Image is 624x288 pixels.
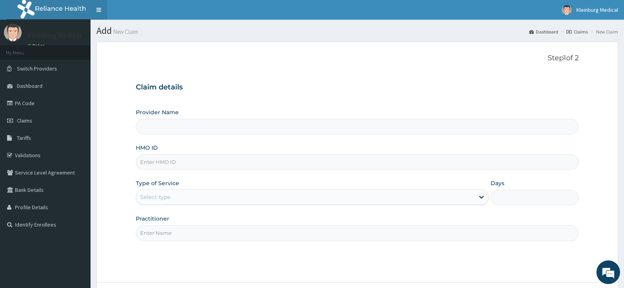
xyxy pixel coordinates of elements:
[562,5,572,15] img: User Image
[136,144,158,152] label: HMO ID
[136,215,169,223] label: Practitioner
[96,26,618,36] h1: Add
[129,4,148,23] div: Minimize live chat window
[491,179,504,187] label: Days
[4,24,22,41] img: User Image
[28,32,81,39] p: Kleinburg Medical
[17,82,43,89] span: Dashboard
[112,29,138,35] small: New Claim
[136,108,179,116] label: Provider Name
[17,65,57,72] span: Switch Providers
[136,54,579,63] p: Step 1 of 2
[15,39,32,59] img: d_794563401_company_1708531726252_794563401
[136,225,579,241] input: Enter Name
[136,83,579,92] h3: Claim details
[140,193,170,201] div: Select type
[4,199,150,226] textarea: Type your message and hit 'Enter'
[136,154,579,170] input: Enter HMO ID
[567,28,588,35] a: Claims
[46,91,109,171] span: We're online!
[17,117,32,124] span: Claims
[576,6,618,13] span: Kleinburg Medical
[136,179,179,187] label: Type of Service
[529,28,558,35] a: Dashboard
[41,44,132,54] div: Chat with us now
[28,43,46,48] a: Online
[17,134,31,141] span: Tariffs
[589,28,618,35] li: New Claim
